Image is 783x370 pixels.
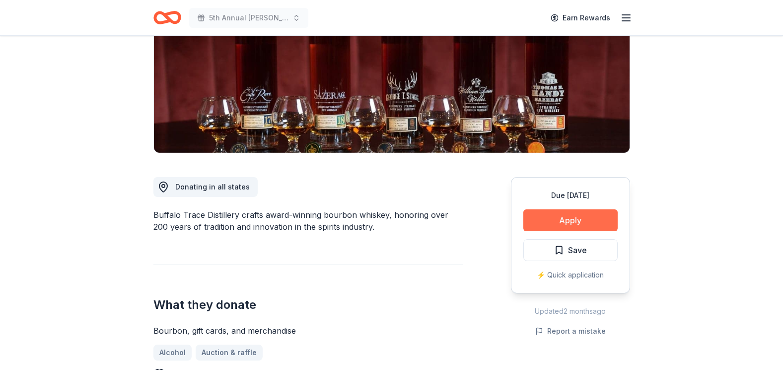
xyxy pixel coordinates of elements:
[535,325,606,337] button: Report a mistake
[568,244,587,257] span: Save
[153,297,463,313] h2: What they donate
[189,8,308,28] button: 5th Annual [PERSON_NAME]'s Charity Casino Gala
[153,6,181,29] a: Home
[209,12,288,24] span: 5th Annual [PERSON_NAME]'s Charity Casino Gala
[523,189,618,201] div: Due [DATE]
[523,209,618,231] button: Apply
[511,305,630,317] div: Updated 2 months ago
[523,239,618,261] button: Save
[153,345,192,361] a: Alcohol
[175,183,250,191] span: Donating in all states
[153,209,463,233] div: Buffalo Trace Distillery crafts award-winning bourbon whiskey, honoring over 200 years of traditi...
[153,325,463,337] div: Bourbon, gift cards, and merchandise
[196,345,263,361] a: Auction & raffle
[545,9,616,27] a: Earn Rewards
[523,269,618,281] div: ⚡️ Quick application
